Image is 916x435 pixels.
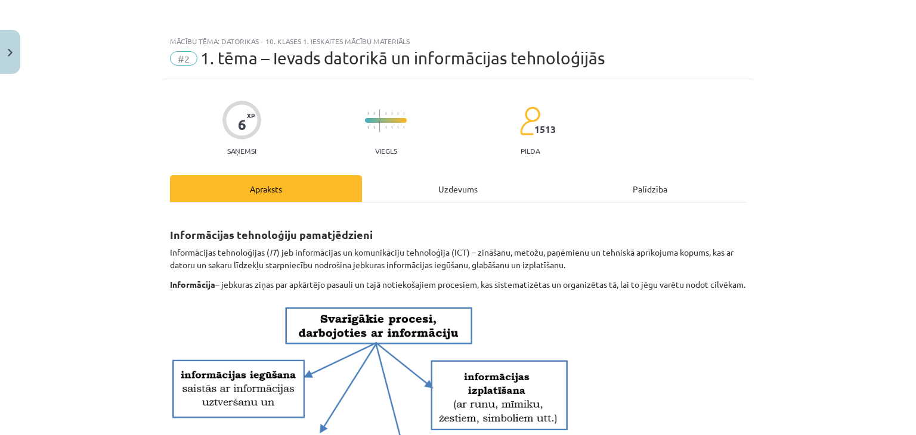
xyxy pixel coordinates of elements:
div: 6 [238,116,246,133]
img: icon-long-line-d9ea69661e0d244f92f715978eff75569469978d946b2353a9bb055b3ed8787d.svg [379,109,380,132]
img: icon-short-line-57e1e144782c952c97e751825c79c345078a6d821885a25fce030b3d8c18986b.svg [391,126,392,129]
img: icon-short-line-57e1e144782c952c97e751825c79c345078a6d821885a25fce030b3d8c18986b.svg [397,126,398,129]
strong: Informācijas tehnoloģiju pamatjēdzieni [170,228,373,241]
p: – jebkuras ziņas par apkārtējo pasauli un tajā notiekošajiem procesiem, kas sistematizētas un org... [170,278,746,291]
span: 1. tēma – Ievads datorikā un informācijas tehnoloģijās [200,48,605,68]
div: Apraksts [170,175,362,202]
span: XP [247,112,255,119]
img: icon-short-line-57e1e144782c952c97e751825c79c345078a6d821885a25fce030b3d8c18986b.svg [397,112,398,115]
strong: Informācija [170,279,215,290]
img: icon-short-line-57e1e144782c952c97e751825c79c345078a6d821885a25fce030b3d8c18986b.svg [403,112,404,115]
p: Viegls [375,147,397,155]
img: icon-short-line-57e1e144782c952c97e751825c79c345078a6d821885a25fce030b3d8c18986b.svg [385,112,386,115]
img: icon-short-line-57e1e144782c952c97e751825c79c345078a6d821885a25fce030b3d8c18986b.svg [403,126,404,129]
img: icon-short-line-57e1e144782c952c97e751825c79c345078a6d821885a25fce030b3d8c18986b.svg [373,112,375,115]
p: Saņemsi [222,147,261,155]
img: icon-short-line-57e1e144782c952c97e751825c79c345078a6d821885a25fce030b3d8c18986b.svg [367,126,369,129]
img: icon-short-line-57e1e144782c952c97e751825c79c345078a6d821885a25fce030b3d8c18986b.svg [373,126,375,129]
div: Mācību tēma: Datorikas - 10. klases 1. ieskaites mācību materiāls [170,37,746,45]
div: Palīdzība [554,175,746,202]
p: Informācijas tehnoloģijas ( ) jeb informācijas un komunikāciju tehnoloģija (ICT) – zināšanu, meto... [170,246,746,271]
img: icon-short-line-57e1e144782c952c97e751825c79c345078a6d821885a25fce030b3d8c18986b.svg [391,112,392,115]
p: pilda [521,147,540,155]
div: Uzdevums [362,175,554,202]
img: icon-short-line-57e1e144782c952c97e751825c79c345078a6d821885a25fce030b3d8c18986b.svg [367,112,369,115]
span: 1513 [534,124,556,135]
img: icon-close-lesson-0947bae3869378f0d4975bcd49f059093ad1ed9edebbc8119c70593378902aed.svg [8,49,13,57]
img: students-c634bb4e5e11cddfef0936a35e636f08e4e9abd3cc4e673bd6f9a4125e45ecb1.svg [519,106,540,136]
span: #2 [170,51,197,66]
img: icon-short-line-57e1e144782c952c97e751825c79c345078a6d821885a25fce030b3d8c18986b.svg [385,126,386,129]
em: IT [270,247,277,257]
